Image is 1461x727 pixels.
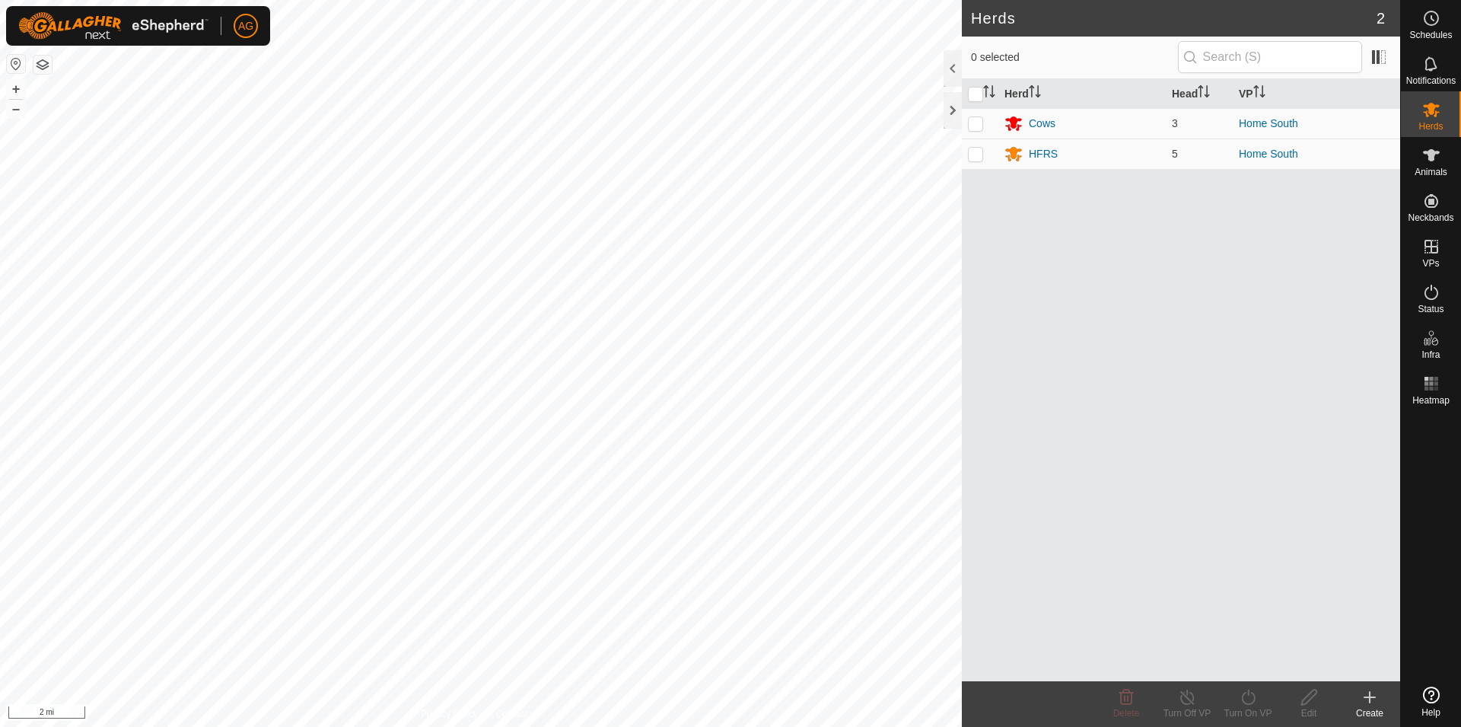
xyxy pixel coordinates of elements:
span: AG [238,18,253,34]
div: Turn On VP [1217,706,1278,720]
span: 0 selected [971,49,1178,65]
span: Delete [1113,708,1140,719]
a: Privacy Policy [421,707,478,721]
a: Home South [1239,148,1298,160]
p-sorticon: Activate to sort [1029,88,1041,100]
th: Herd [998,79,1166,109]
span: Animals [1415,167,1447,177]
p-sorticon: Activate to sort [983,88,995,100]
span: 3 [1172,117,1178,129]
span: VPs [1422,259,1439,268]
span: Neckbands [1408,213,1453,222]
p-sorticon: Activate to sort [1253,88,1265,100]
button: – [7,100,25,118]
div: Edit [1278,706,1339,720]
span: Heatmap [1412,396,1450,405]
button: Reset Map [7,55,25,73]
div: HFRS [1029,146,1058,162]
input: Search (S) [1178,41,1362,73]
th: Head [1166,79,1233,109]
button: Map Layers [33,56,52,74]
div: Create [1339,706,1400,720]
span: 2 [1377,7,1385,30]
img: Gallagher Logo [18,12,208,40]
span: Schedules [1409,30,1452,40]
div: Cows [1029,116,1055,132]
p-sorticon: Activate to sort [1198,88,1210,100]
span: Infra [1421,350,1440,359]
span: Help [1421,708,1440,717]
div: Turn Off VP [1157,706,1217,720]
a: Contact Us [496,707,541,721]
span: Notifications [1406,76,1456,85]
a: Help [1401,681,1461,723]
span: Status [1418,305,1443,314]
a: Home South [1239,117,1298,129]
span: 5 [1172,148,1178,160]
h2: Herds [971,9,1377,27]
button: + [7,80,25,98]
span: Herds [1418,122,1443,131]
th: VP [1233,79,1400,109]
